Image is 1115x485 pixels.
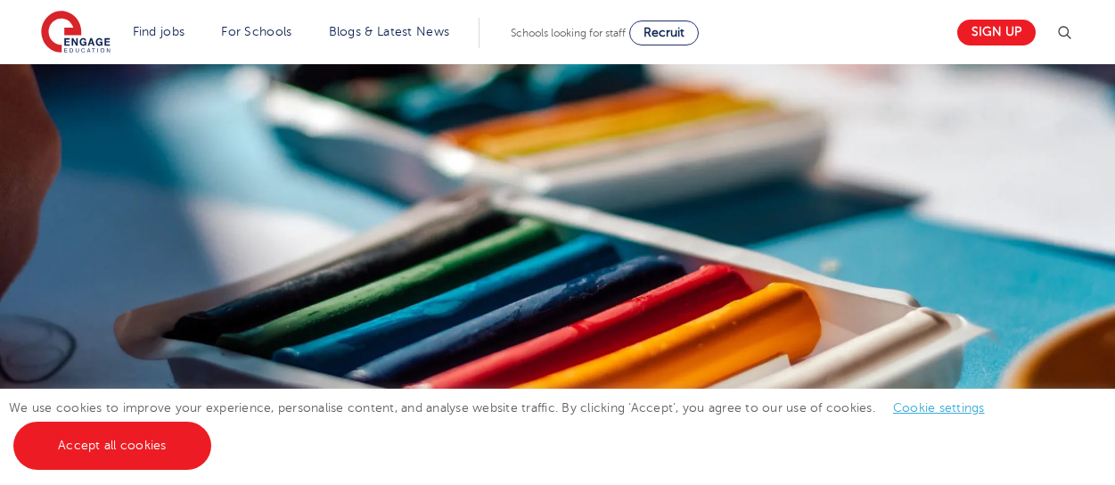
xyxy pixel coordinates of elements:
[957,20,1036,45] a: Sign up
[9,401,1003,452] span: We use cookies to improve your experience, personalise content, and analyse website traffic. By c...
[13,422,211,470] a: Accept all cookies
[893,401,985,415] a: Cookie settings
[221,25,291,38] a: For Schools
[329,25,450,38] a: Blogs & Latest News
[41,11,111,55] img: Engage Education
[511,27,626,39] span: Schools looking for staff
[644,26,685,39] span: Recruit
[133,25,185,38] a: Find jobs
[629,21,699,45] a: Recruit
